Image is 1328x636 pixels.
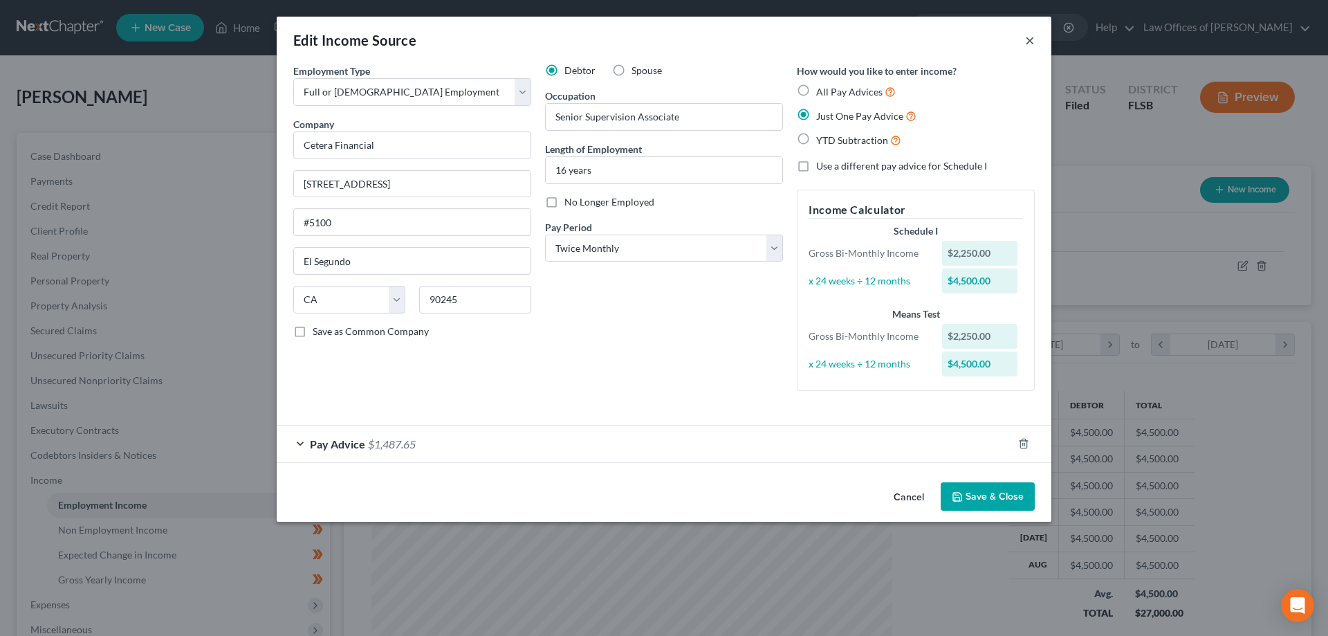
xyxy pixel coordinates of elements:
[564,196,654,208] span: No Longer Employed
[631,64,662,76] span: Spouse
[545,221,592,233] span: Pay Period
[809,224,1023,238] div: Schedule I
[545,89,596,103] label: Occupation
[809,201,1023,219] h5: Income Calculator
[942,324,1018,349] div: $2,250.00
[546,157,782,183] input: ex: 2 years
[1025,32,1035,48] button: ×
[816,110,903,122] span: Just One Pay Advice
[293,131,531,159] input: Search company by name...
[941,482,1035,511] button: Save & Close
[294,248,531,274] input: Enter city...
[564,64,596,76] span: Debtor
[809,307,1023,321] div: Means Test
[816,86,883,98] span: All Pay Advices
[546,104,782,130] input: --
[310,437,365,451] span: Pay Advice
[942,269,1018,293] div: $4,500.00
[802,329,935,343] div: Gross Bi-Monthly Income
[816,134,888,146] span: YTD Subtraction
[802,246,935,260] div: Gross Bi-Monthly Income
[942,352,1018,376] div: $4,500.00
[293,65,370,77] span: Employment Type
[313,325,429,337] span: Save as Common Company
[294,171,531,197] input: Enter address...
[816,160,987,172] span: Use a different pay advice for Schedule I
[294,209,531,235] input: Unit, Suite, etc...
[368,437,416,451] span: $1,487.65
[419,286,531,314] input: Enter zip...
[942,241,1018,266] div: $2,250.00
[883,484,935,511] button: Cancel
[293,30,416,50] div: Edit Income Source
[1281,589,1314,622] div: Open Intercom Messenger
[802,274,935,288] div: x 24 weeks ÷ 12 months
[293,118,334,130] span: Company
[797,64,957,78] label: How would you like to enter income?
[802,357,935,371] div: x 24 weeks ÷ 12 months
[545,142,642,156] label: Length of Employment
